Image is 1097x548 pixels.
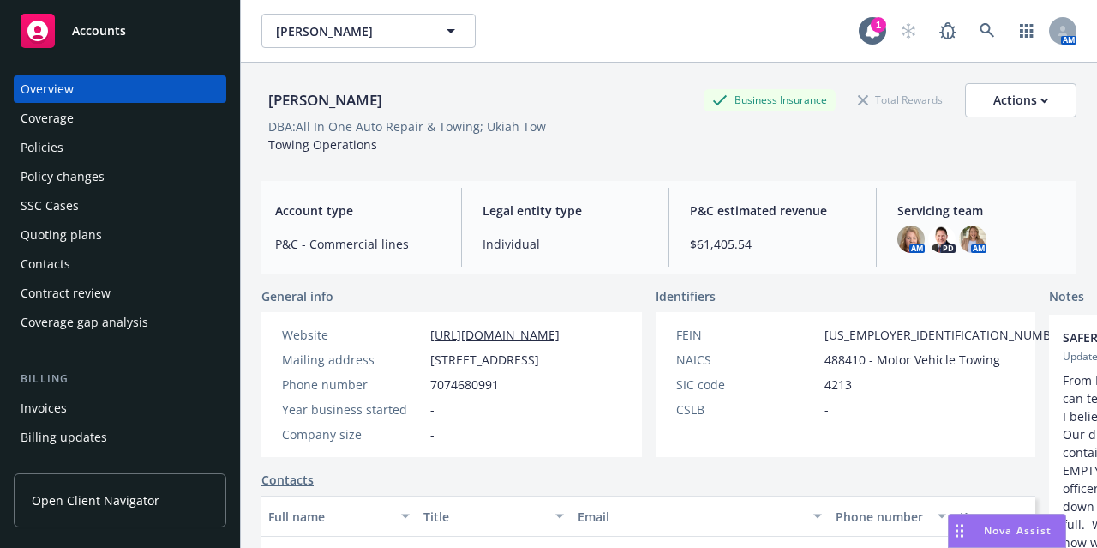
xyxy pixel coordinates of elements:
span: Individual [483,235,648,253]
div: Drag to move [949,515,970,547]
div: Phone number [282,376,423,394]
div: Billing [14,370,226,388]
div: SSC Cases [21,192,79,220]
div: Contract review [21,280,111,307]
span: Account type [275,202,441,220]
a: Contacts [261,471,314,489]
a: Contract review [14,280,226,307]
div: Policy changes [21,163,105,190]
div: Quoting plans [21,221,102,249]
img: photo [897,226,925,253]
button: Email [571,496,829,537]
div: Coverage [21,105,74,132]
span: P&C - Commercial lines [275,235,441,253]
span: - [824,400,829,419]
a: Policy changes [14,163,226,190]
a: Policies [14,134,226,161]
div: Company size [282,425,423,443]
span: 4213 [824,376,852,394]
button: [PERSON_NAME] [261,14,476,48]
div: DBA: All In One Auto Repair & Towing; Ukiah Tow [268,117,546,135]
div: Overview [21,75,74,103]
span: General info [261,287,333,305]
span: Servicing team [897,202,1063,220]
button: Phone number [829,496,952,537]
div: CSLB [676,400,818,419]
a: Account charges [14,453,226,480]
a: Coverage gap analysis [14,309,226,336]
span: $61,405.54 [690,235,855,253]
button: Title [417,496,572,537]
a: Search [970,14,1004,48]
span: [PERSON_NAME] [276,22,424,40]
div: Invoices [21,394,67,422]
span: 488410 - Motor Vehicle Towing [824,351,1000,369]
a: Switch app [1010,14,1044,48]
a: SSC Cases [14,192,226,220]
div: Total Rewards [849,89,951,111]
a: Quoting plans [14,221,226,249]
span: Legal entity type [483,202,648,220]
button: Nova Assist [948,514,1066,548]
div: Actions [993,84,1048,117]
div: Email [578,508,803,526]
div: Mailing address [282,351,423,369]
div: Business Insurance [704,89,836,111]
a: [URL][DOMAIN_NAME] [430,327,560,343]
div: FEIN [676,326,818,344]
span: Identifiers [656,287,716,305]
a: Invoices [14,394,226,422]
span: Open Client Navigator [32,491,159,509]
div: SIC code [676,376,818,394]
div: Year business started [282,400,423,419]
a: Coverage [14,105,226,132]
span: [US_EMPLOYER_IDENTIFICATION_NUMBER] [824,326,1070,344]
div: Title [423,508,546,526]
span: - [430,425,435,443]
img: photo [959,226,986,253]
a: Report a Bug [931,14,965,48]
div: Policies [21,134,63,161]
a: Accounts [14,7,226,55]
div: 1 [871,17,886,33]
div: Account charges [21,453,116,480]
div: Key contact [960,508,1010,526]
img: photo [928,226,956,253]
button: Key contact [953,496,1035,537]
div: Website [282,326,423,344]
div: NAICS [676,351,818,369]
a: Overview [14,75,226,103]
span: Accounts [72,24,126,38]
a: Start snowing [891,14,926,48]
span: 7074680991 [430,376,499,394]
div: Phone number [836,508,926,526]
div: Coverage gap analysis [21,309,148,336]
a: Contacts [14,250,226,278]
button: Actions [965,83,1076,117]
span: Nova Assist [984,523,1052,538]
div: [PERSON_NAME] [261,89,389,111]
div: Billing updates [21,424,107,451]
span: P&C estimated revenue [690,202,855,220]
span: - [430,400,435,419]
span: Towing Operations [268,136,377,153]
div: Full name [268,508,391,526]
div: Contacts [21,250,70,278]
span: Notes [1049,287,1084,308]
a: Billing updates [14,424,226,451]
button: Full name [261,496,417,537]
span: [STREET_ADDRESS] [430,351,539,369]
